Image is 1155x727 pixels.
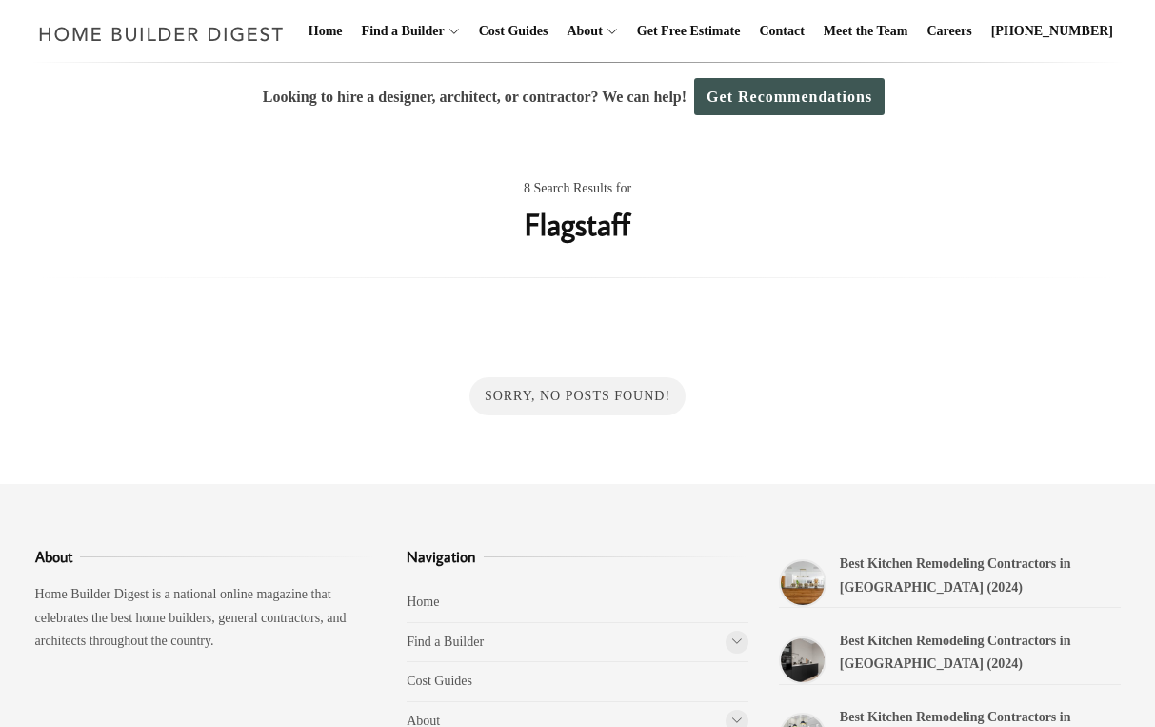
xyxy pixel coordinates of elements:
p: Home Builder Digest is a national online magazine that celebrates the best home builders, general... [35,583,377,654]
a: Cost Guides [471,1,556,62]
a: Contact [751,1,811,62]
a: Get Free Estimate [629,1,748,62]
a: Find a Builder [407,635,484,649]
h3: Navigation [407,545,748,568]
img: Home Builder Digest [30,15,292,52]
a: Home [407,595,439,609]
h3: About [35,545,377,568]
a: Best Kitchen Remodeling Contractors in [GEOGRAPHIC_DATA] (2024) [840,634,1071,672]
a: Best Kitchen Remodeling Contractors in Doral (2024) [779,559,826,607]
a: Meet the Team [816,1,916,62]
a: About [559,1,602,62]
a: Careers [920,1,980,62]
span: 8 Search Results for [524,177,631,201]
a: Best Kitchen Remodeling Contractors in Plantation (2024) [779,636,826,684]
a: Home [301,1,350,62]
a: Best Kitchen Remodeling Contractors in [GEOGRAPHIC_DATA] (2024) [840,556,1071,595]
h1: Flagstaff [525,201,630,247]
a: Get Recommendations [694,78,885,115]
a: [PHONE_NUMBER] [984,1,1121,62]
div: Sorry, No Posts Found! [469,377,686,416]
a: Find a Builder [354,1,445,62]
a: Cost Guides [407,674,472,688]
